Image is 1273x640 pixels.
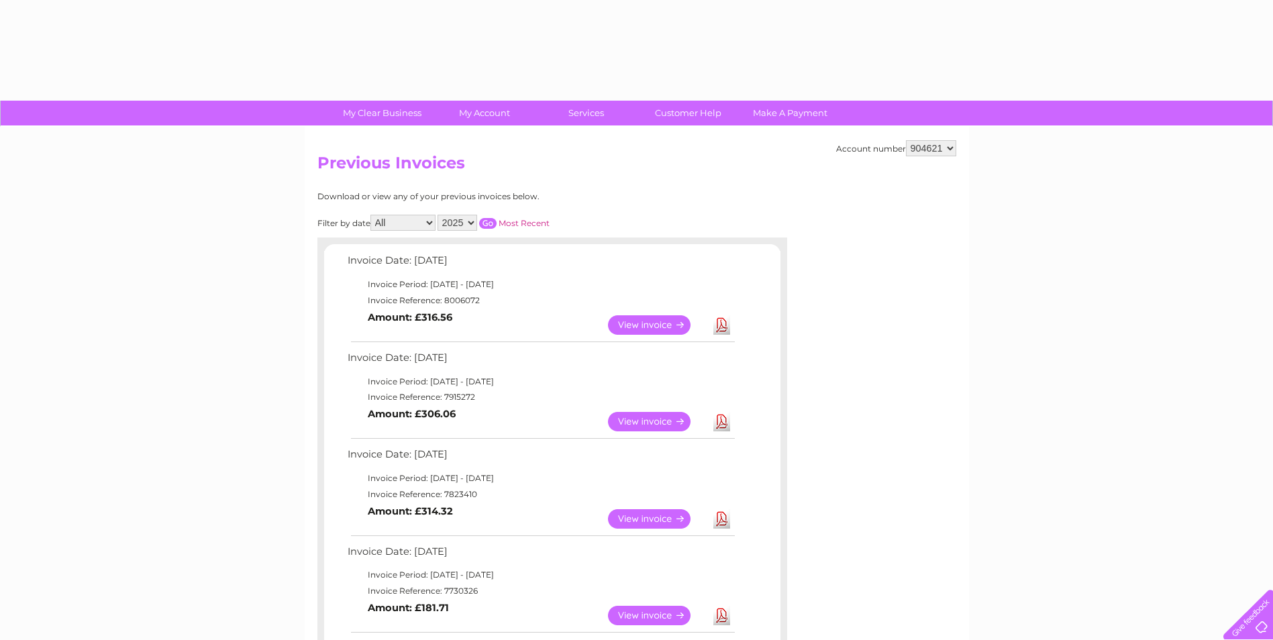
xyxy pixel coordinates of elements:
a: View [608,509,707,529]
td: Invoice Period: [DATE] - [DATE] [344,276,737,292]
a: My Clear Business [327,101,438,125]
td: Invoice Period: [DATE] - [DATE] [344,470,737,486]
div: Download or view any of your previous invoices below. [317,192,670,201]
td: Invoice Date: [DATE] [344,252,737,276]
h2: Previous Invoices [317,154,956,179]
a: Download [713,509,730,529]
a: View [608,315,707,335]
td: Invoice Period: [DATE] - [DATE] [344,567,737,583]
div: Filter by date [317,215,670,231]
a: Make A Payment [735,101,846,125]
a: My Account [429,101,540,125]
td: Invoice Reference: 7730326 [344,583,737,599]
b: Amount: £181.71 [368,602,449,614]
a: Download [713,315,730,335]
a: Download [713,606,730,625]
a: Customer Help [633,101,744,125]
td: Invoice Date: [DATE] [344,349,737,374]
td: Invoice Reference: 7915272 [344,389,737,405]
a: View [608,412,707,431]
a: Download [713,412,730,431]
div: Account number [836,140,956,156]
td: Invoice Period: [DATE] - [DATE] [344,374,737,390]
a: View [608,606,707,625]
a: Most Recent [499,218,550,228]
a: Services [531,101,642,125]
td: Invoice Reference: 7823410 [344,486,737,502]
td: Invoice Date: [DATE] [344,543,737,568]
td: Invoice Reference: 8006072 [344,292,737,309]
td: Invoice Date: [DATE] [344,445,737,470]
b: Amount: £314.32 [368,505,453,517]
b: Amount: £316.56 [368,311,452,323]
b: Amount: £306.06 [368,408,456,420]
